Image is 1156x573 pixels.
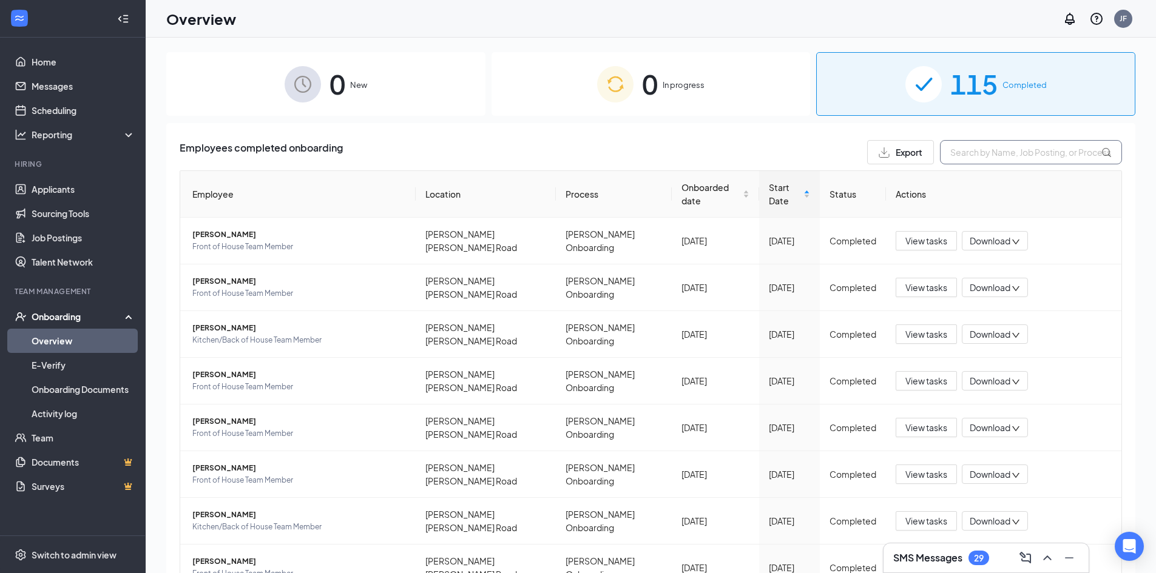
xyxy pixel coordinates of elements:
[192,322,406,334] span: [PERSON_NAME]
[940,140,1122,164] input: Search by Name, Job Posting, or Process
[769,467,810,481] div: [DATE]
[416,218,556,264] td: [PERSON_NAME] [PERSON_NAME] Road
[970,375,1010,387] span: Download
[905,281,947,294] span: View tasks
[1016,548,1035,568] button: ComposeMessage
[556,404,672,451] td: [PERSON_NAME] Onboarding
[896,148,922,156] span: Export
[867,140,934,164] button: Export
[416,358,556,404] td: [PERSON_NAME] [PERSON_NAME] Road
[830,374,876,387] div: Completed
[769,327,810,341] div: [DATE]
[180,140,343,164] span: Employees completed onboarding
[970,281,1010,294] span: Download
[1012,471,1020,480] span: down
[32,74,135,98] a: Messages
[1062,551,1077,565] svg: Minimize
[970,515,1010,528] span: Download
[556,358,672,404] td: [PERSON_NAME] Onboarding
[886,171,1121,218] th: Actions
[1040,551,1055,565] svg: ChevronUp
[15,159,133,169] div: Hiring
[1038,548,1057,568] button: ChevronUp
[769,514,810,528] div: [DATE]
[830,281,876,294] div: Completed
[192,427,406,440] span: Front of House Team Member
[905,374,947,387] span: View tasks
[32,329,135,353] a: Overview
[32,129,136,141] div: Reporting
[896,231,957,250] button: View tasks
[32,250,135,274] a: Talent Network
[556,498,672,545] td: [PERSON_NAME] Onboarding
[416,404,556,451] td: [PERSON_NAME] [PERSON_NAME] Road
[905,514,947,528] span: View tasks
[32,426,135,450] a: Team
[192,229,406,241] span: [PERSON_NAME]
[416,171,556,218] th: Location
[32,401,135,426] a: Activity log
[830,514,876,528] div: Completed
[905,234,947,247] span: View tasks
[192,415,406,427] span: [PERSON_NAME]
[32,450,135,474] a: DocumentsCrown
[416,451,556,498] td: [PERSON_NAME] [PERSON_NAME] Road
[350,79,367,91] span: New
[681,234,749,247] div: [DATE]
[769,181,801,207] span: Start Date
[416,311,556,358] td: [PERSON_NAME] [PERSON_NAME] Road
[192,334,406,346] span: Kitchen/Back of House Team Member
[830,467,876,481] div: Completed
[1012,284,1020,293] span: down
[905,327,947,341] span: View tasks
[769,234,810,247] div: [DATE]
[32,50,135,74] a: Home
[1060,548,1079,568] button: Minimize
[192,509,406,521] span: [PERSON_NAME]
[416,498,556,545] td: [PERSON_NAME] [PERSON_NAME] Road
[1012,378,1020,386] span: down
[1002,79,1047,91] span: Completed
[192,521,406,533] span: Kitchen/Back of House Team Member
[32,98,135,122] a: Scheduling
[1089,12,1104,26] svg: QuestionInfo
[192,474,406,486] span: Front of House Team Member
[1063,12,1077,26] svg: Notifications
[15,129,27,141] svg: Analysis
[896,324,957,344] button: View tasks
[117,13,129,25] svg: Collapse
[681,181,740,207] span: Onboarded date
[820,171,886,218] th: Status
[1012,424,1020,433] span: down
[556,311,672,358] td: [PERSON_NAME] Onboarding
[15,310,27,323] svg: UserCheck
[970,421,1010,434] span: Download
[192,555,406,568] span: [PERSON_NAME]
[1012,331,1020,340] span: down
[13,12,25,24] svg: WorkstreamLogo
[192,275,406,287] span: [PERSON_NAME]
[192,462,406,474] span: [PERSON_NAME]
[974,553,984,563] div: 29
[166,8,236,29] h1: Overview
[769,421,810,434] div: [DATE]
[192,381,406,393] span: Front of House Team Member
[769,374,810,387] div: [DATE]
[192,287,406,300] span: Front of House Team Member
[1120,13,1127,24] div: JF
[192,369,406,381] span: [PERSON_NAME]
[681,514,749,528] div: [DATE]
[32,201,135,226] a: Sourcing Tools
[1012,238,1020,246] span: down
[769,281,810,294] div: [DATE]
[830,421,876,434] div: Completed
[672,171,759,218] th: Onboarded date
[830,327,876,341] div: Completed
[970,468,1010,481] span: Download
[905,421,947,434] span: View tasks
[896,418,957,437] button: View tasks
[681,374,749,387] div: [DATE]
[950,63,998,105] span: 115
[970,235,1010,247] span: Download
[556,264,672,311] td: [PERSON_NAME] Onboarding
